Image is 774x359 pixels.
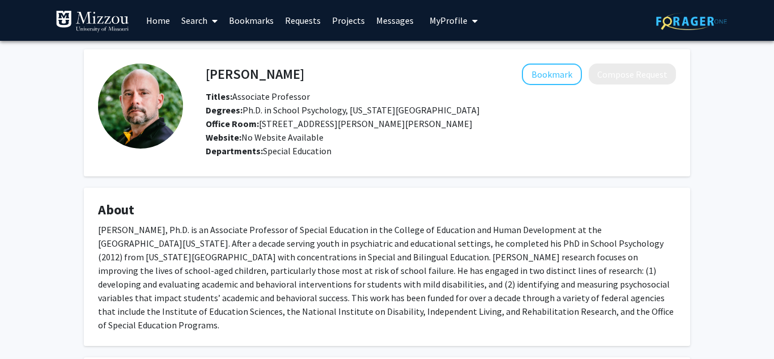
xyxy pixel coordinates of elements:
[223,1,279,40] a: Bookmarks
[263,145,331,157] span: Special Education
[98,223,676,332] div: [PERSON_NAME], Ph.D. is an Associate Professor of Special Education in the College of Education a...
[206,132,324,143] span: No Website Available
[8,308,48,350] iframe: Chat
[206,145,263,157] b: Departments:
[371,1,419,40] a: Messages
[206,104,243,116] b: Degrees:
[326,1,371,40] a: Projects
[56,10,129,33] img: University of Missouri Logo
[206,91,310,102] span: Associate Professor
[656,12,727,30] img: ForagerOne Logo
[589,64,676,85] button: Compose Request to Benjamin Mason
[98,202,676,218] h4: About
[279,1,326,40] a: Requests
[98,64,183,149] img: Profile Picture
[206,104,480,116] span: Ph.D. in School Psychology, [US_STATE][GEOGRAPHIC_DATA]
[141,1,176,40] a: Home
[206,118,473,129] span: [STREET_ADDRESS][PERSON_NAME][PERSON_NAME]
[206,91,232,102] b: Titles:
[206,118,259,129] b: Office Room:
[429,15,467,26] span: My Profile
[176,1,223,40] a: Search
[206,64,304,85] h4: [PERSON_NAME]
[206,132,241,143] b: Website:
[522,64,582,85] button: Add Benjamin Mason to Bookmarks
